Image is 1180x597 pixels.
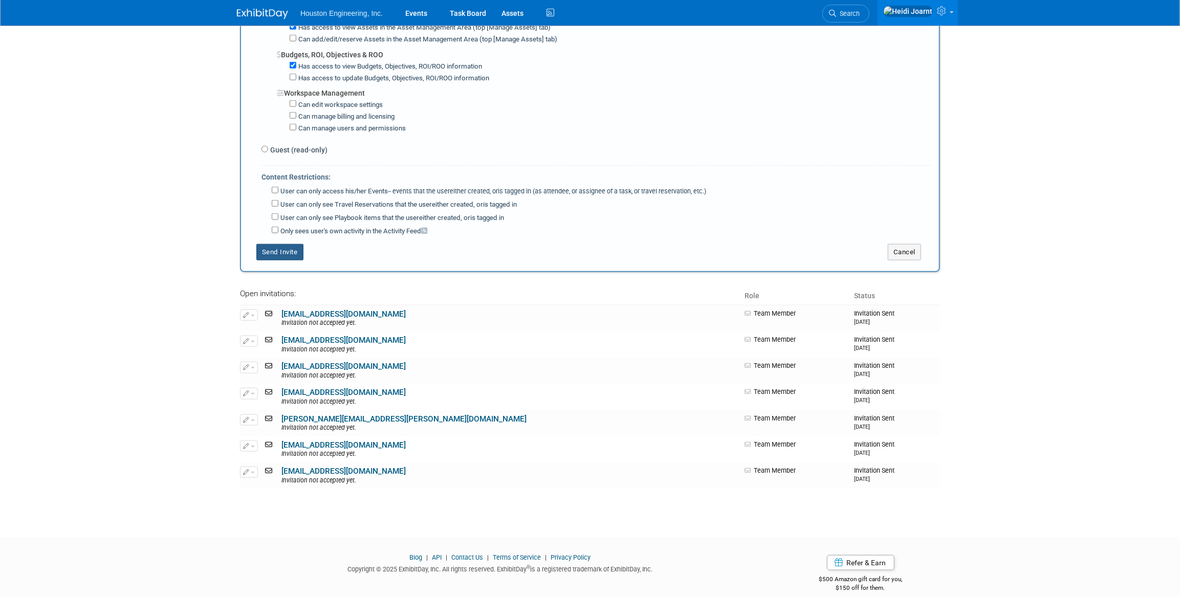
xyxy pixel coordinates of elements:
[300,9,383,17] span: Houston Engineering, Inc.
[261,166,931,185] div: Content Restrictions:
[240,284,737,301] div: Open invitations:
[888,244,921,260] button: Cancel
[424,554,430,561] span: |
[778,568,944,592] div: $500 Amazon gift card for you,
[855,319,870,325] small: [DATE]
[855,440,895,456] span: Invitation Sent
[855,362,895,378] span: Invitation Sent
[745,362,796,369] span: Team Member
[778,584,944,592] div: $150 off for them.
[745,467,796,474] span: Team Member
[237,9,288,19] img: ExhibitDay
[277,83,931,98] div: Workspace Management
[296,62,482,72] label: Has access to view Budgets, Objectives, ROI/ROO information
[278,200,517,210] label: User can only see Travel Reservations that the user is tagged in
[296,124,406,134] label: Can manage users and permissions
[855,424,870,430] small: [DATE]
[855,476,870,482] small: [DATE]
[451,554,483,561] a: Contact Us
[745,414,796,422] span: Team Member
[296,35,557,45] label: Can add/edit/reserve Assets in the Asset Management Area (top [Manage Assets] tab)
[278,187,706,196] label: User can only access his/her Events
[745,309,796,317] span: Team Member
[855,450,870,456] small: [DATE]
[855,414,895,430] span: Invitation Sent
[855,397,870,404] small: [DATE]
[542,554,549,561] span: |
[527,564,530,570] sup: ®
[855,467,895,482] span: Invitation Sent
[268,145,327,155] label: Guest (read-only)
[432,201,483,208] span: either created, or
[883,6,933,17] img: Heidi Joarnt
[278,213,504,223] label: User can only see Playbook items that the user is tagged in
[296,23,551,33] label: Has access to view Assets in the Asset Management Area (top [Manage Assets] tab)
[450,187,498,195] span: either created, or
[855,345,870,351] small: [DATE]
[281,440,406,450] a: [EMAIL_ADDRESS][DOMAIN_NAME]
[745,440,796,448] span: Team Member
[296,74,489,83] label: Has access to update Budgets, Objectives, ROI/ROO information
[432,554,442,561] a: API
[281,319,738,327] div: Invitation not accepted yet.
[281,388,406,397] a: [EMAIL_ADDRESS][DOMAIN_NAME]
[281,336,406,345] a: [EMAIL_ADDRESS][DOMAIN_NAME]
[741,280,850,305] th: Role
[281,362,406,371] a: [EMAIL_ADDRESS][DOMAIN_NAME]
[485,554,491,561] span: |
[836,10,860,17] span: Search
[281,414,527,424] a: [PERSON_NAME][EMAIL_ADDRESS][PERSON_NAME][DOMAIN_NAME]
[281,346,738,354] div: Invitation not accepted yet.
[551,554,591,561] a: Privacy Policy
[281,398,738,406] div: Invitation not accepted yet.
[855,371,870,378] small: [DATE]
[256,244,303,260] button: Send Invite
[296,112,395,122] label: Can manage billing and licensing
[409,554,422,561] a: Blog
[278,227,427,236] label: Only sees user's own activity in the Activity Feed
[281,450,738,458] div: Invitation not accepted yet.
[281,424,738,432] div: Invitation not accepted yet.
[855,388,895,404] span: Invitation Sent
[855,336,895,351] span: Invitation Sent
[419,214,470,222] span: either created, or
[443,554,450,561] span: |
[493,554,541,561] a: Terms of Service
[822,5,869,23] a: Search
[277,45,931,60] div: Budgets, ROI, Objectives & ROO
[237,562,763,574] div: Copyright © 2025 ExhibitDay, Inc. All rights reserved. ExhibitDay is a registered trademark of Ex...
[281,467,406,476] a: [EMAIL_ADDRESS][DOMAIN_NAME]
[281,309,406,319] a: [EMAIL_ADDRESS][DOMAIN_NAME]
[296,100,383,110] label: Can edit workspace settings
[745,388,796,395] span: Team Member
[388,187,706,195] span: -- events that the user is tagged in (as attendee, or assignee of a task, or travel reservation, ...
[827,555,894,570] a: Refer & Earn
[850,280,940,305] th: Status
[281,372,738,380] div: Invitation not accepted yet.
[855,309,895,325] span: Invitation Sent
[745,336,796,343] span: Team Member
[281,477,738,485] div: Invitation not accepted yet.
